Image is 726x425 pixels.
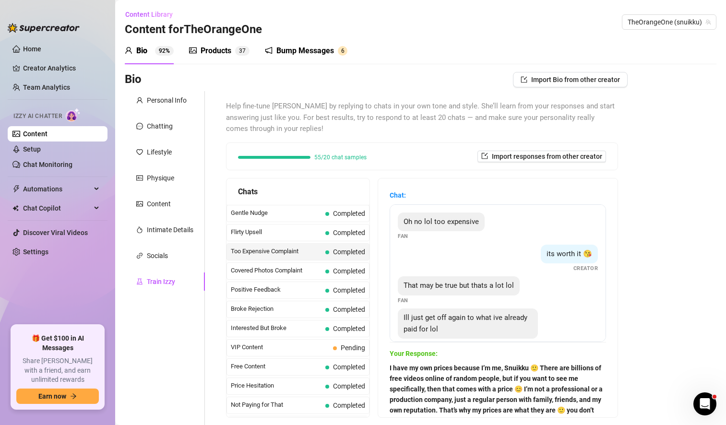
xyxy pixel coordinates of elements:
[231,208,321,218] span: Gentle Nudge
[8,23,80,33] img: logo-BBDzfeDw.svg
[231,304,321,314] span: Broke Rejection
[38,392,66,400] span: Earn now
[265,47,273,54] span: notification
[333,363,365,371] span: Completed
[404,217,479,226] span: Oh no lol too expensive
[231,266,321,275] span: Covered Photos Complaint
[333,401,365,409] span: Completed
[513,72,628,87] button: Import Bio from other creator
[136,226,143,233] span: fire
[404,281,514,290] span: That may be true but thats a lot lol
[147,276,175,287] div: Train Izzy
[125,72,142,87] h3: Bio
[189,47,197,54] span: picture
[23,201,91,216] span: Chat Copilot
[341,344,365,352] span: Pending
[125,11,173,18] span: Content Library
[481,153,488,159] span: import
[147,95,187,106] div: Personal Info
[23,45,41,53] a: Home
[16,356,99,385] span: Share [PERSON_NAME] with a friend, and earn unlimited rewards
[573,264,598,272] span: Creator
[314,154,367,160] span: 55/20 chat samples
[341,47,345,54] span: 6
[398,296,408,305] span: Fan
[125,22,262,37] h3: Content for TheOrangeOne
[398,232,408,240] span: Fan
[16,389,99,404] button: Earn nowarrow-right
[239,47,242,54] span: 3
[231,362,321,371] span: Free Content
[693,392,716,415] iframe: Intercom live chat
[66,108,81,122] img: AI Chatter
[23,248,48,256] a: Settings
[531,76,620,83] span: Import Bio from other creator
[155,46,174,56] sup: 92%
[404,313,527,333] span: Ill just get off again to what ive already paid for lol
[226,101,618,135] span: Help fine-tune [PERSON_NAME] by replying to chats in your own tone and style. She’ll learn from y...
[136,123,143,130] span: message
[147,121,173,131] div: Chatting
[333,267,365,275] span: Completed
[521,76,527,83] span: import
[390,364,603,425] strong: I have my own prices because I’m me, Snuikku 🙂 There are billions of free videos online of random...
[23,145,41,153] a: Setup
[333,210,365,217] span: Completed
[231,400,321,410] span: Not Paying for That
[147,250,168,261] div: Socials
[333,286,365,294] span: Completed
[333,306,365,313] span: Completed
[147,147,172,157] div: Lifestyle
[276,45,334,57] div: Bump Messages
[333,382,365,390] span: Completed
[231,285,321,295] span: Positive Feedback
[333,248,365,256] span: Completed
[628,15,711,29] span: TheOrangeOne (snuikku)
[390,350,438,357] strong: Your Response:
[23,60,100,76] a: Creator Analytics
[492,153,602,160] span: Import responses from other creator
[231,381,321,390] span: Price Hesitation
[136,252,143,259] span: link
[147,199,171,209] div: Content
[338,46,347,56] sup: 6
[333,325,365,332] span: Completed
[125,47,132,54] span: user
[70,393,77,400] span: arrow-right
[23,229,88,236] a: Discover Viral Videos
[231,227,321,237] span: Flirty Upsell
[333,229,365,236] span: Completed
[13,112,62,121] span: Izzy AI Chatter
[23,130,48,138] a: Content
[23,161,72,168] a: Chat Monitoring
[12,185,20,193] span: thunderbolt
[242,47,246,54] span: 7
[23,181,91,197] span: Automations
[231,342,329,352] span: VIP Content
[136,201,143,207] span: picture
[16,334,99,353] span: 🎁 Get $100 in AI Messages
[231,247,321,256] span: Too Expensive Complaint
[125,7,180,22] button: Content Library
[201,45,231,57] div: Products
[136,149,143,155] span: heart
[136,97,143,104] span: user
[147,173,174,183] div: Physique
[147,224,193,235] div: Intimate Details
[477,151,606,162] button: Import responses from other creator
[231,323,321,333] span: Interested But Broke
[12,205,19,212] img: Chat Copilot
[390,191,406,199] strong: Chat:
[23,83,70,91] a: Team Analytics
[398,340,408,348] span: Fan
[238,186,258,198] span: Chats
[705,19,711,25] span: team
[136,45,147,57] div: Bio
[547,249,592,258] span: its worth it 😘
[136,278,143,285] span: experiment
[136,175,143,181] span: idcard
[235,46,250,56] sup: 37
